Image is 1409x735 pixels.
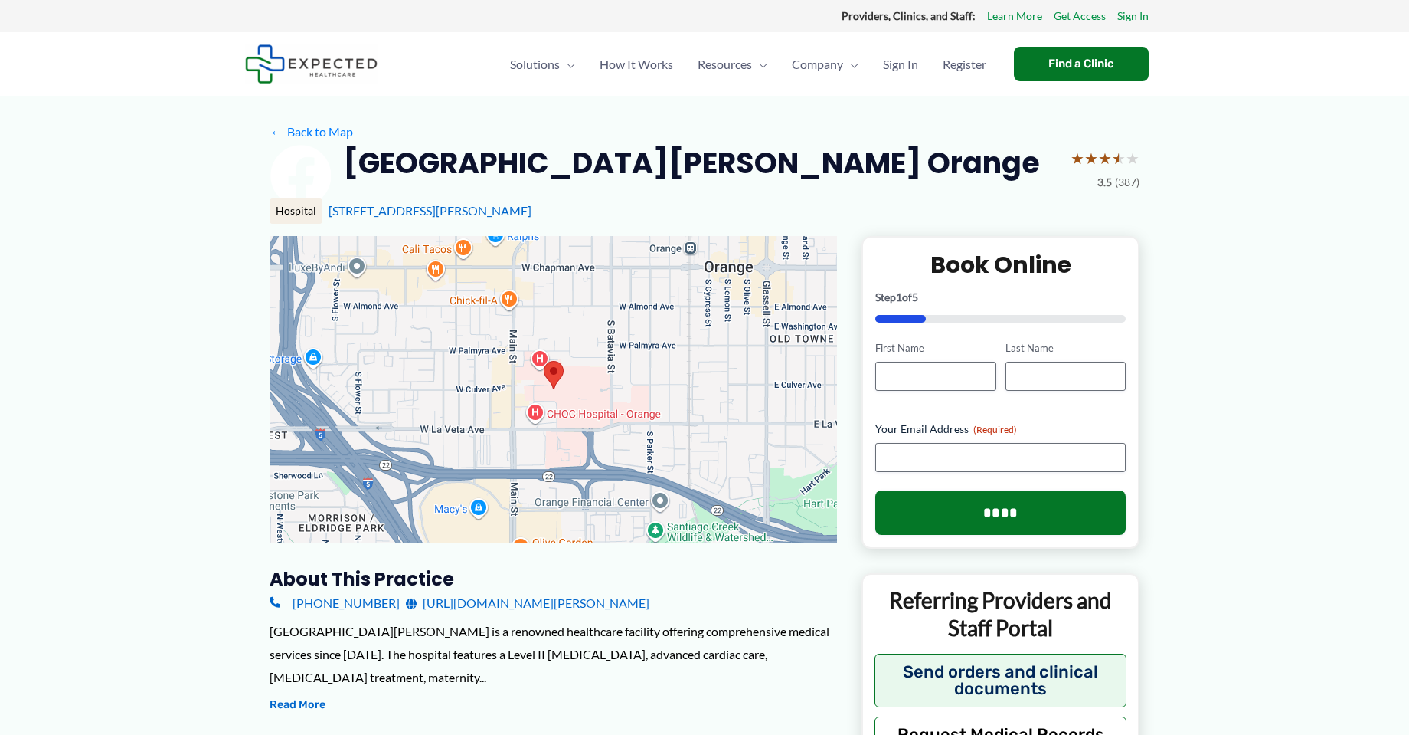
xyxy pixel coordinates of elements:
nav: Primary Site Navigation [498,38,999,91]
a: SolutionsMenu Toggle [498,38,587,91]
a: Register [930,38,999,91]
span: (387) [1115,172,1139,192]
div: Hospital [270,198,322,224]
a: Learn More [987,6,1042,26]
a: ResourcesMenu Toggle [685,38,780,91]
strong: Providers, Clinics, and Staff: [842,9,976,22]
span: ★ [1098,144,1112,172]
span: Menu Toggle [843,38,858,91]
span: Register [943,38,986,91]
a: Sign In [871,38,930,91]
span: 3.5 [1097,172,1112,192]
button: Read More [270,696,325,714]
span: (Required) [973,424,1017,435]
button: Send orders and clinical documents [874,654,1126,707]
label: Your Email Address [875,422,1126,437]
h2: Book Online [875,250,1126,280]
span: ★ [1071,144,1084,172]
a: How It Works [587,38,685,91]
span: Sign In [883,38,918,91]
a: Get Access [1054,6,1106,26]
p: Step of [875,292,1126,303]
span: Menu Toggle [560,38,575,91]
span: How It Works [600,38,673,91]
a: [URL][DOMAIN_NAME][PERSON_NAME] [406,592,649,615]
a: ←Back to Map [270,120,353,143]
span: Resources [698,38,752,91]
label: First Name [875,341,995,356]
span: 1 [896,290,902,304]
span: ← [270,124,284,139]
a: Sign In [1117,6,1149,26]
a: [STREET_ADDRESS][PERSON_NAME] [329,203,531,218]
span: ★ [1126,144,1139,172]
label: Last Name [1005,341,1126,356]
a: Find a Clinic [1014,47,1149,81]
span: Menu Toggle [752,38,767,91]
span: Solutions [510,38,560,91]
a: [PHONE_NUMBER] [270,592,400,615]
span: ★ [1084,144,1098,172]
h2: [GEOGRAPHIC_DATA][PERSON_NAME] Orange [343,144,1040,182]
img: Expected Healthcare Logo - side, dark font, small [245,44,378,84]
a: CompanyMenu Toggle [780,38,871,91]
span: 5 [912,290,918,304]
div: [GEOGRAPHIC_DATA][PERSON_NAME] is a renowned healthcare facility offering comprehensive medical s... [270,620,837,688]
h3: About this practice [270,567,837,591]
span: ★ [1112,144,1126,172]
span: Company [792,38,843,91]
p: Referring Providers and Staff Portal [874,586,1126,642]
